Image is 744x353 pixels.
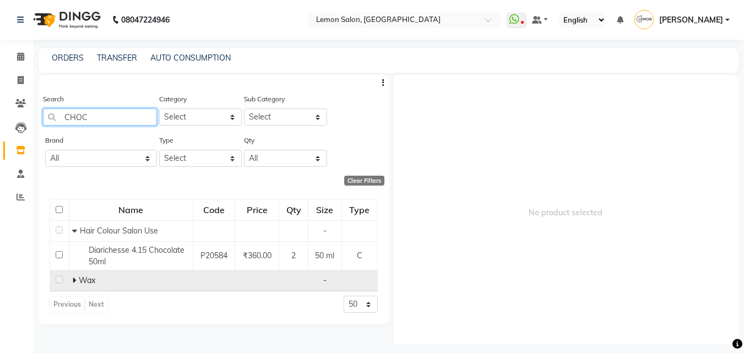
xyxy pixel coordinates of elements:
div: Type [343,200,377,220]
span: Diarichesse 4.15 Chocolate 50ml [89,245,184,267]
span: - [323,226,327,236]
label: Brand [45,135,63,145]
span: Expand Row [72,275,79,285]
span: 2 [291,251,296,260]
a: TRANSFER [97,53,137,63]
span: Wax [79,275,95,285]
img: logo [28,4,104,35]
div: Size [309,200,340,220]
div: Clear Filters [344,176,384,186]
span: ₹360.00 [243,251,271,260]
b: 08047224946 [121,4,170,35]
div: Price [236,200,278,220]
div: Name [70,200,192,220]
label: Search [43,94,64,104]
div: Qty [280,200,307,220]
label: Sub Category [244,94,285,104]
a: AUTO CONSUMPTION [150,53,231,63]
span: 50 ml [315,251,334,260]
div: Code [194,200,234,220]
label: Type [159,135,173,145]
input: Search by product name or code [43,108,157,126]
span: - [323,275,327,285]
span: Collapse Row [72,226,80,236]
span: Hair Colour Salon Use [80,226,158,236]
label: Category [159,94,187,104]
img: Swati Sharma [634,10,654,29]
span: [PERSON_NAME] [659,14,723,26]
span: No product selected [393,75,739,350]
a: ORDERS [52,53,84,63]
label: Qty [244,135,254,145]
span: C [357,251,362,260]
span: P20584 [200,251,227,260]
